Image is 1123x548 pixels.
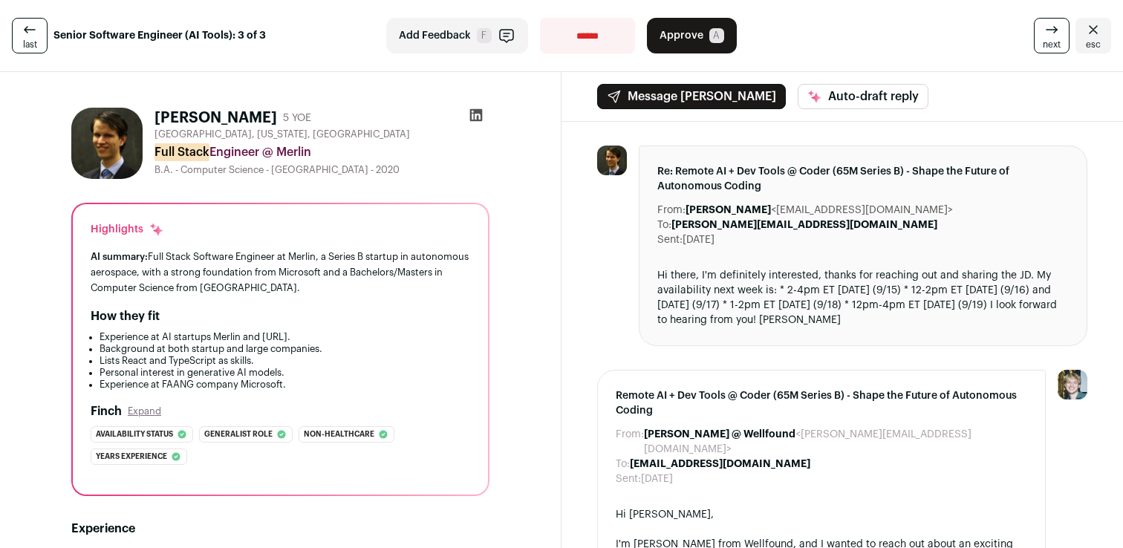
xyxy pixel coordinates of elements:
[100,367,470,379] li: Personal interest in generative AI models.
[283,111,311,125] div: 5 YOE
[128,405,161,417] button: Expand
[647,18,737,53] button: Approve A
[616,507,1027,522] div: Hi [PERSON_NAME],
[1034,18,1070,53] a: next
[154,143,489,161] div: Engineer @ Merlin
[657,218,671,232] dt: To:
[597,146,627,175] img: 425a48ee0234038a4f019154f75523cd95a23590eb09db97ed79f530e60abc69.jpg
[154,143,209,161] mark: Full Stack
[91,402,122,420] h2: Finch
[683,232,715,247] dd: [DATE]
[657,232,683,247] dt: Sent:
[657,164,1069,194] span: Re: Remote AI + Dev Tools @ Coder (65M Series B) - Shape the Future of Autonomous Coding
[154,108,277,128] h1: [PERSON_NAME]
[709,28,724,43] span: A
[657,268,1069,327] div: Hi there, I'm definitely interested, thanks for reaching out and sharing the JD. My availability ...
[657,203,686,218] dt: From:
[597,84,786,109] button: Message [PERSON_NAME]
[96,449,167,464] span: Years experience
[386,18,528,53] button: Add Feedback F
[71,108,143,179] img: 425a48ee0234038a4f019154f75523cd95a23590eb09db97ed79f530e60abc69.jpg
[204,427,273,442] span: Generalist role
[1043,39,1061,50] span: next
[616,388,1027,418] span: Remote AI + Dev Tools @ Coder (65M Series B) - Shape the Future of Autonomous Coding
[616,457,630,472] dt: To:
[91,307,160,325] h2: How they fit
[1075,18,1111,53] a: Close
[399,28,471,43] span: Add Feedback
[23,39,37,50] span: last
[630,459,810,469] b: [EMAIL_ADDRESS][DOMAIN_NAME]
[671,220,937,230] b: [PERSON_NAME][EMAIL_ADDRESS][DOMAIN_NAME]
[477,28,492,43] span: F
[96,427,173,442] span: Availability status
[1058,370,1087,399] img: 6494470-medium_jpg
[100,343,470,355] li: Background at both startup and large companies.
[91,252,148,261] span: AI summary:
[686,205,771,215] b: [PERSON_NAME]
[641,472,673,486] dd: [DATE]
[12,18,48,53] a: last
[100,355,470,367] li: Lists React and TypeScript as skills.
[1086,39,1101,50] span: esc
[91,249,470,296] div: Full Stack Software Engineer at Merlin, a Series B startup in autonomous aerospace, with a strong...
[91,222,164,237] div: Highlights
[100,379,470,391] li: Experience at FAANG company Microsoft.
[100,331,470,343] li: Experience at AI startups Merlin and [URL].
[616,427,644,457] dt: From:
[71,520,489,538] h2: Experience
[616,472,641,486] dt: Sent:
[686,203,953,218] dd: <[EMAIL_ADDRESS][DOMAIN_NAME]>
[154,128,410,140] span: [GEOGRAPHIC_DATA], [US_STATE], [GEOGRAPHIC_DATA]
[660,28,703,43] span: Approve
[644,427,1027,457] dd: <[PERSON_NAME][EMAIL_ADDRESS][DOMAIN_NAME]>
[798,84,928,109] button: Auto-draft reply
[53,28,266,43] strong: Senior Software Engineer (AI Tools): 3 of 3
[154,164,489,176] div: B.A. - Computer Science - [GEOGRAPHIC_DATA] - 2020
[644,429,795,440] b: [PERSON_NAME] @ Wellfound
[304,427,374,442] span: Non-healthcare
